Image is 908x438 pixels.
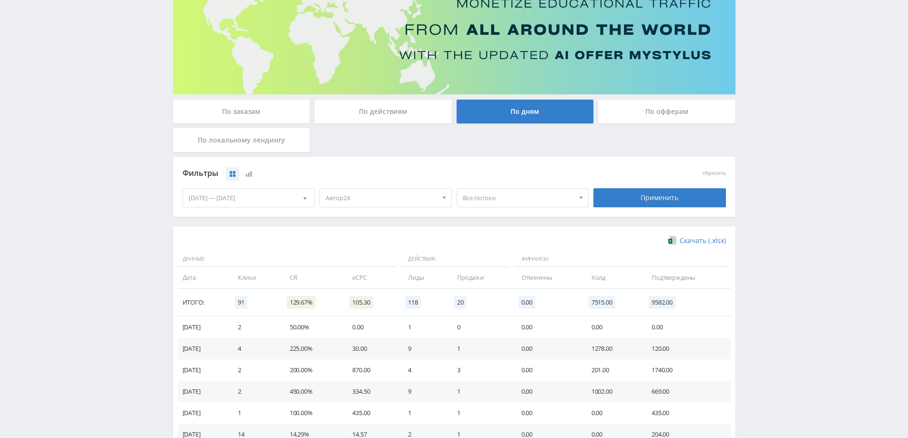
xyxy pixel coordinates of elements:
[235,296,247,309] span: 91
[343,381,398,402] td: 334.50
[598,100,735,123] div: По офферам
[642,381,731,402] td: 669.00
[642,316,731,338] td: 0.00
[398,316,448,338] td: 1
[514,251,728,267] span: Финансы:
[178,338,229,359] td: [DATE]
[448,316,512,338] td: 0
[280,338,343,359] td: 225.00%
[315,100,452,123] div: По действиям
[178,267,229,288] td: Дата
[178,316,229,338] td: [DATE]
[178,402,229,424] td: [DATE]
[703,170,726,176] button: сбросить
[448,338,512,359] td: 1
[178,359,229,381] td: [DATE]
[343,316,398,338] td: 0.00
[405,296,421,309] span: 118
[398,402,448,424] td: 1
[183,166,589,181] div: Фильтры
[512,381,582,402] td: 0.00
[582,316,642,338] td: 0.00
[401,251,510,267] span: Действия:
[642,359,731,381] td: 1740.00
[228,381,280,402] td: 2
[642,267,731,288] td: Подтверждены
[173,128,310,152] div: По локальному лендингу
[512,316,582,338] td: 0.00
[228,316,280,338] td: 2
[398,359,448,381] td: 4
[463,189,574,207] span: Все потоки
[582,402,642,424] td: 0.00
[228,402,280,424] td: 1
[349,296,373,309] span: 105.30
[457,100,594,123] div: По дням
[642,338,731,359] td: 120.00
[343,338,398,359] td: 30.00
[280,359,343,381] td: 200.00%
[280,316,343,338] td: 50.00%
[512,359,582,381] td: 0.00
[178,381,229,402] td: [DATE]
[680,237,726,244] span: Скачать (.xlsx)
[398,267,448,288] td: Лиды
[343,402,398,424] td: 435.00
[228,267,280,288] td: Клики
[178,251,397,267] span: Данные:
[668,236,725,245] a: Скачать (.xlsx)
[642,402,731,424] td: 435.00
[454,296,467,309] span: 20
[582,267,642,288] td: Холд
[398,338,448,359] td: 9
[343,359,398,381] td: 870.00
[512,267,582,288] td: Отменены
[512,338,582,359] td: 0.00
[649,296,675,309] span: 9582.00
[228,338,280,359] td: 4
[448,402,512,424] td: 1
[280,402,343,424] td: 100.00%
[448,359,512,381] td: 3
[448,381,512,402] td: 1
[183,189,315,207] div: [DATE] — [DATE]
[448,267,512,288] td: Продажи
[668,235,676,245] img: xlsx
[398,381,448,402] td: 9
[589,296,615,309] span: 7515.00
[287,296,316,309] span: 129.67%
[582,381,642,402] td: 1002.00
[173,100,310,123] div: По заказам
[512,402,582,424] td: 0.00
[178,289,229,316] td: Итого:
[326,189,437,207] span: Автор24
[280,381,343,402] td: 450.00%
[593,188,726,207] div: Применить
[343,267,398,288] td: eCPC
[582,338,642,359] td: 1278.00
[280,267,343,288] td: CR
[519,296,535,309] span: 0.00
[582,359,642,381] td: 201.00
[228,359,280,381] td: 2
